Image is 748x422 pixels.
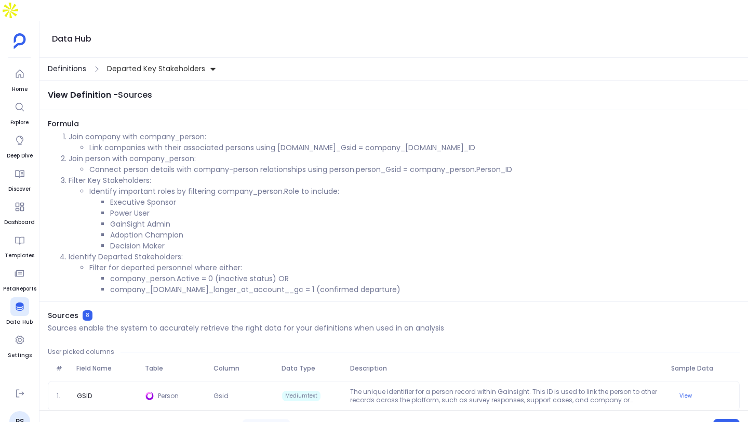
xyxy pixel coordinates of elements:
[6,297,33,326] a: Data Hub
[10,118,29,127] span: Explore
[8,351,32,360] span: Settings
[110,284,740,295] li: company_[DOMAIN_NAME]_longer_at_account__gc = 1 (confirmed departure)
[7,131,33,160] a: Deep Dive
[89,262,740,295] li: Filter for departed personnel where either:
[141,364,209,373] span: Table
[73,392,96,400] span: GSID
[72,364,141,373] span: Field Name
[209,392,277,400] span: Gsid
[110,273,740,284] li: company_person.Active = 0 (inactive status) OR
[89,186,740,252] li: Identify important roles by filtering company_person.Role to include:
[10,98,29,127] a: Explore
[6,318,33,326] span: Data Hub
[69,175,740,186] p: Filter Key Stakeholders:
[48,89,118,101] span: View Definition -
[110,208,740,219] li: Power User
[282,391,320,401] span: Mediumtext
[5,252,34,260] span: Templates
[14,33,26,49] img: petavue logo
[4,218,35,227] span: Dashboard
[52,392,73,400] span: 1.
[667,364,736,373] span: Sample Data
[107,63,205,74] span: Departed Key Stakeholders
[83,310,92,321] span: 8
[346,388,667,404] p: The unique identifier for a person record within Gainsight. This ID is used to link the person to...
[7,152,33,160] span: Deep Dive
[3,264,36,293] a: PetaReports
[5,231,34,260] a: Templates
[110,230,740,241] li: Adoption Champion
[89,142,740,153] li: Link companies with their associated persons using [DOMAIN_NAME]_Gsid = company_[DOMAIN_NAME]_ID
[48,310,78,321] span: Sources
[48,118,740,129] span: Formula
[48,63,86,74] span: Definitions
[110,219,740,230] li: GainSight Admin
[8,185,31,193] span: Discover
[8,164,31,193] a: Discover
[4,197,35,227] a: Dashboard
[52,364,72,373] span: #
[158,392,205,400] span: Person
[52,32,91,46] h1: Data Hub
[89,164,740,175] li: Connect person details with company-person relationships using person.person_Gsid = company_perso...
[118,89,152,101] span: Sources
[3,285,36,293] span: PetaReports
[48,323,444,333] p: Sources enable the system to accurately retrieve the right data for your definitions when used in...
[69,153,740,164] p: Join person with company_person:
[110,241,740,252] li: Decision Maker
[673,390,698,402] button: View
[346,364,667,373] span: Description
[110,197,740,208] li: Executive Sponsor
[277,364,346,373] span: Data Type
[69,252,740,262] p: Identify Departed Stakeholders:
[10,64,29,94] a: Home
[209,364,278,373] span: Column
[105,60,219,77] button: Departed Key Stakeholders
[48,348,114,356] span: User picked columns
[69,131,740,142] p: Join company with company_person:
[8,331,32,360] a: Settings
[10,85,29,94] span: Home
